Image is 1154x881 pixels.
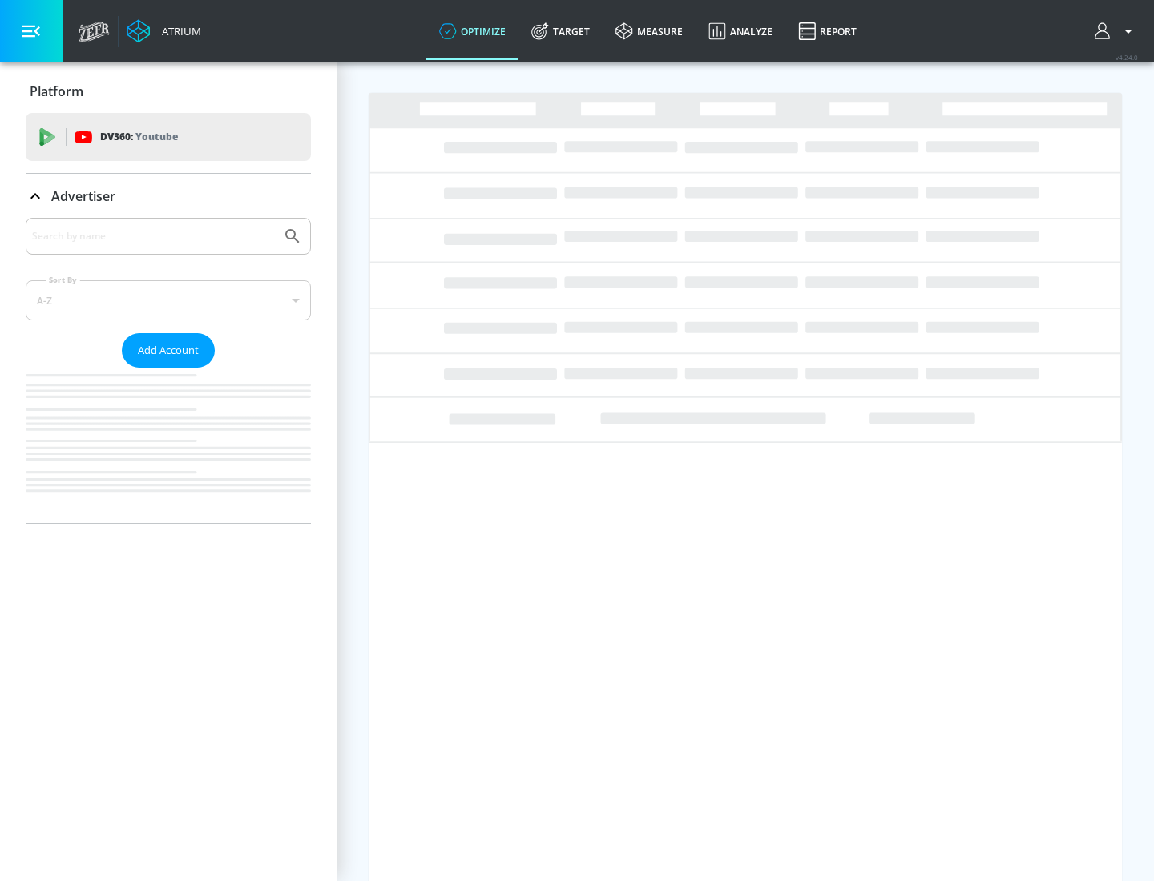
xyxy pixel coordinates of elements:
button: Add Account [122,333,215,368]
a: Target [518,2,603,60]
div: A-Z [26,280,311,320]
input: Search by name [32,226,275,247]
a: measure [603,2,696,60]
span: v 4.24.0 [1116,53,1138,62]
label: Sort By [46,275,80,285]
div: DV360: Youtube [26,113,311,161]
a: Atrium [127,19,201,43]
p: DV360: [100,128,178,146]
p: Youtube [135,128,178,145]
a: Analyze [696,2,785,60]
span: Add Account [138,341,199,360]
p: Advertiser [51,187,115,205]
div: Atrium [155,24,201,38]
nav: list of Advertiser [26,368,311,523]
a: Report [785,2,870,60]
p: Platform [30,82,83,100]
div: Platform [26,69,311,114]
a: optimize [426,2,518,60]
div: Advertiser [26,174,311,219]
div: Advertiser [26,218,311,523]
